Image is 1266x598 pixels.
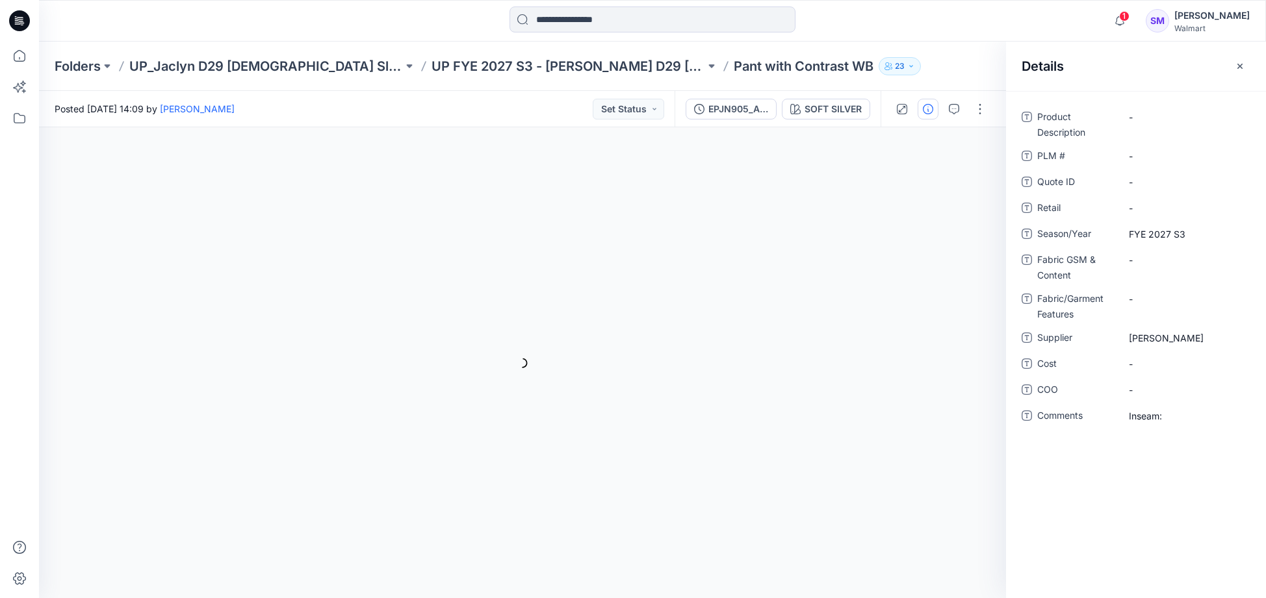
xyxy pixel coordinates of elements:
span: - [1129,383,1242,397]
span: Fabric/Garment Features [1037,291,1115,322]
span: Jaclyn [1129,331,1242,345]
span: COO [1037,382,1115,400]
a: [PERSON_NAME] [160,103,235,114]
a: UP_Jaclyn D29 [DEMOGRAPHIC_DATA] Sleep [129,57,403,75]
button: Details [918,99,938,119]
span: - [1129,357,1242,371]
span: Season/Year [1037,226,1115,244]
a: UP FYE 2027 S3 - [PERSON_NAME] D29 [DEMOGRAPHIC_DATA] Sleepwear [432,57,705,75]
div: SOFT SILVER [805,102,862,116]
span: - [1129,201,1242,215]
span: - [1129,175,1242,189]
p: 23 [895,59,905,73]
span: Fabric GSM & Content [1037,252,1115,283]
button: SOFT SILVER [782,99,870,119]
span: Cost [1037,356,1115,374]
h2: Details [1022,58,1064,74]
span: FYE 2027 S3 [1129,227,1242,241]
div: EPJN905_ADM_Pant with Contrast WB [708,102,768,116]
span: Posted [DATE] 14:09 by [55,102,235,116]
p: Pant with Contrast WB [734,57,873,75]
div: Walmart [1174,23,1250,33]
button: 23 [879,57,921,75]
span: Quote ID [1037,174,1115,192]
span: Product Description [1037,109,1115,140]
span: - [1129,110,1242,124]
span: - [1129,292,1242,306]
span: Comments [1037,408,1115,426]
span: PLM # [1037,148,1115,166]
span: Inseam: [1129,409,1242,423]
span: Retail [1037,200,1115,218]
button: EPJN905_ADM_Pant with Contrast WB [686,99,777,119]
a: Folders [55,57,101,75]
span: - [1129,253,1242,267]
div: SM [1146,9,1169,32]
span: 1 [1119,11,1130,21]
span: - [1129,149,1242,163]
span: Supplier [1037,330,1115,348]
div: [PERSON_NAME] [1174,8,1250,23]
